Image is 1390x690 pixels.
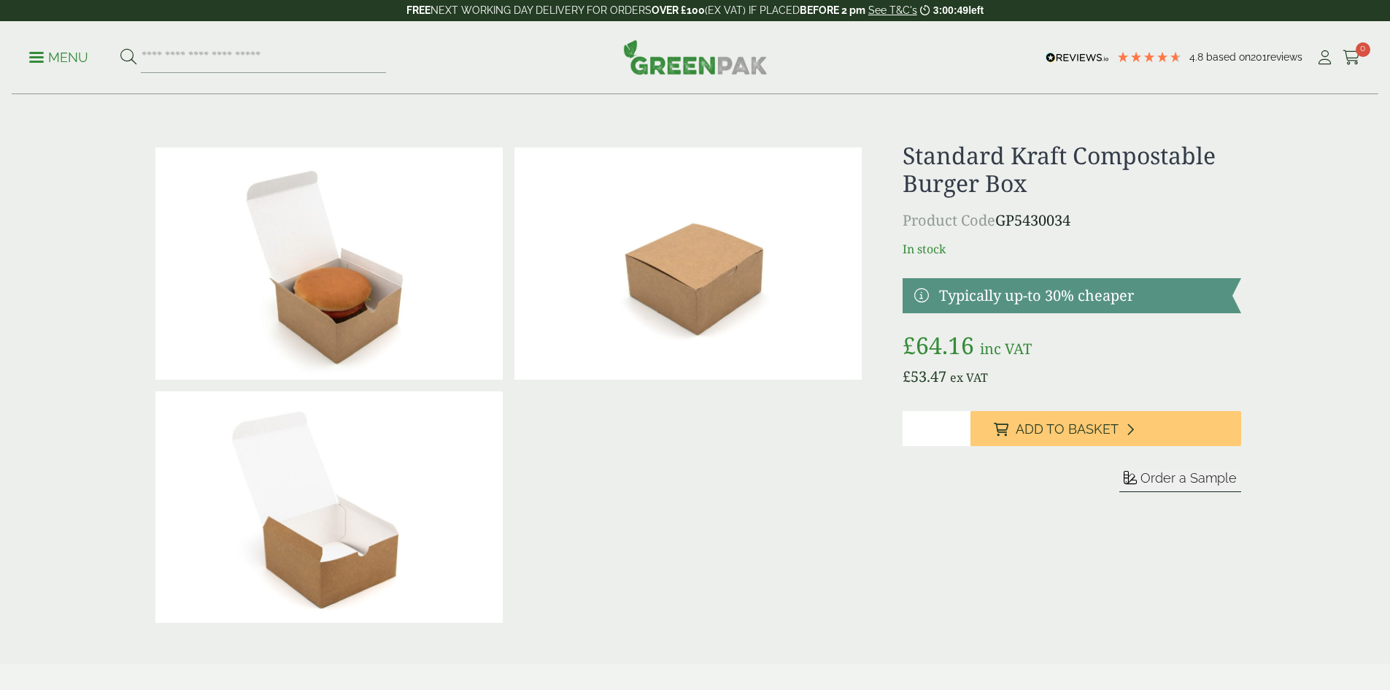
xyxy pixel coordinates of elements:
[903,367,946,386] bdi: 53.47
[903,367,911,386] span: £
[1046,53,1109,63] img: REVIEWS.io
[970,411,1241,446] button: Add to Basket
[1116,50,1182,64] div: 4.79 Stars
[1316,50,1334,65] i: My Account
[903,142,1240,198] h1: Standard Kraft Compostable Burger Box
[1343,50,1361,65] i: Cart
[406,4,430,16] strong: FREE
[1119,469,1241,492] button: Order a Sample
[1206,51,1251,63] span: Based on
[903,329,916,361] span: £
[1189,51,1206,63] span: 4.8
[623,39,768,74] img: GreenPak Supplies
[29,49,88,66] p: Menu
[155,391,503,624] img: Standard Kraft Burger Box Open
[903,210,1240,231] p: GP5430034
[968,4,984,16] span: left
[29,49,88,64] a: Menu
[950,369,988,386] span: ex VAT
[1343,47,1361,69] a: 0
[514,147,862,380] img: Standard Kraft Burger Box Closed
[868,4,917,16] a: See T&C's
[1267,51,1302,63] span: reviews
[155,147,503,380] img: Standard Kraft Burger Box With Burger
[933,4,968,16] span: 3:00:49
[903,210,995,230] span: Product Code
[1016,421,1119,437] span: Add to Basket
[1356,42,1370,57] span: 0
[1140,470,1237,486] span: Order a Sample
[800,4,865,16] strong: BEFORE 2 pm
[652,4,705,16] strong: OVER £100
[903,329,974,361] bdi: 64.16
[903,240,1240,258] p: In stock
[1251,51,1267,63] span: 201
[980,339,1032,359] span: inc VAT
